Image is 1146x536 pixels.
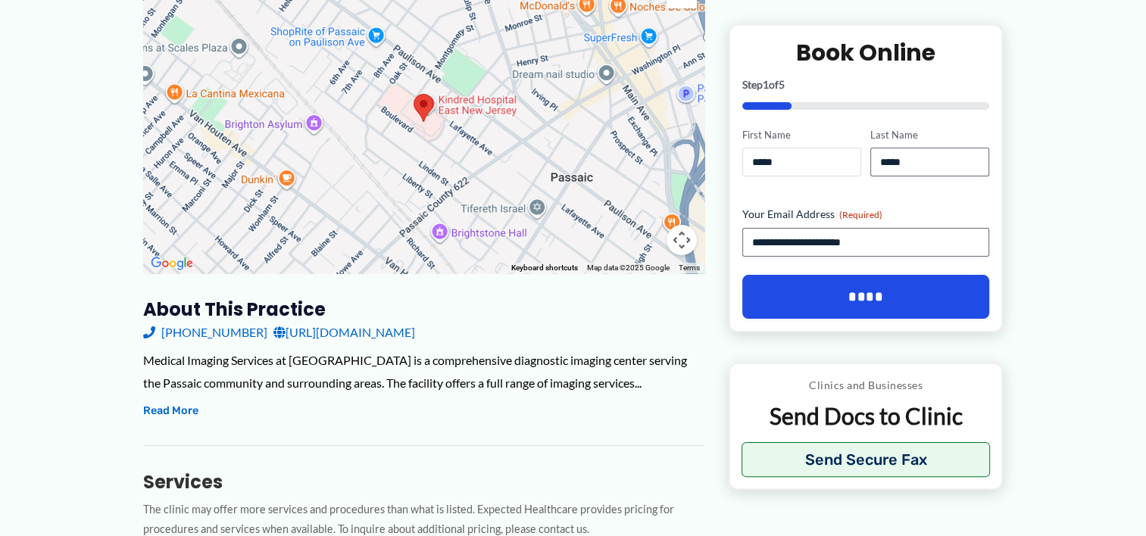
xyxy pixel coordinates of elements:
span: Map data ©2025 Google [587,263,670,272]
img: Google [147,254,197,273]
p: Send Docs to Clinic [742,402,991,432]
a: Terms (opens in new tab) [679,263,700,272]
button: Send Secure Fax [742,443,991,478]
label: Your Email Address [742,207,990,223]
h3: About this practice [143,298,704,321]
label: Last Name [870,128,989,142]
label: First Name [742,128,861,142]
p: Step of [742,79,990,90]
a: Open this area in Google Maps (opens a new window) [147,254,197,273]
div: Medical Imaging Services at [GEOGRAPHIC_DATA] is a comprehensive diagnostic imaging center servin... [143,349,704,394]
p: Clinics and Businesses [742,376,991,396]
h3: Services [143,470,704,494]
a: [URL][DOMAIN_NAME] [273,321,415,344]
button: Read More [143,402,198,420]
span: 1 [763,78,769,91]
h2: Book Online [742,38,990,67]
a: [PHONE_NUMBER] [143,321,267,344]
span: (Required) [839,210,882,221]
button: Map camera controls [667,225,697,255]
button: Keyboard shortcuts [511,263,578,273]
span: 5 [779,78,785,91]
